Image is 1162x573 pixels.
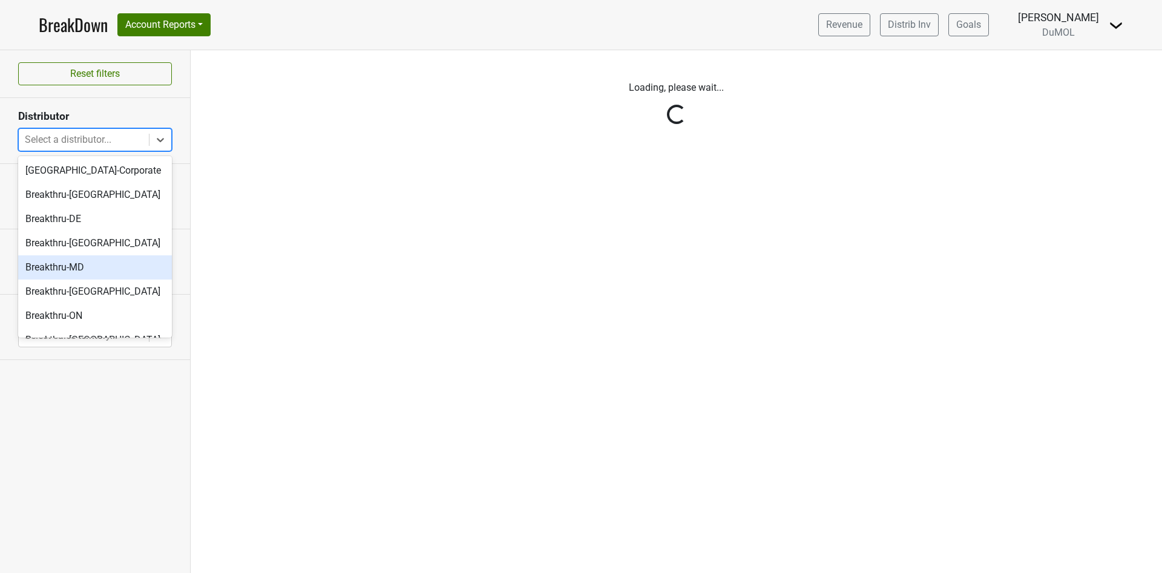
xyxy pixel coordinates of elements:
div: [GEOGRAPHIC_DATA]-Corporate [18,159,172,183]
div: [PERSON_NAME] [1018,10,1099,25]
a: BreakDown [39,12,108,38]
div: Breakthru-[GEOGRAPHIC_DATA] [18,328,172,352]
div: Breakthru-ON [18,304,172,328]
p: Loading, please wait... [341,80,1013,95]
div: Breakthru-DE [18,207,172,231]
div: Breakthru-MD [18,255,172,280]
a: Distrib Inv [880,13,939,36]
span: DuMOL [1042,27,1075,38]
a: Revenue [818,13,870,36]
div: Breakthru-[GEOGRAPHIC_DATA] [18,280,172,304]
img: Dropdown Menu [1109,18,1123,33]
div: Breakthru-[GEOGRAPHIC_DATA] [18,231,172,255]
div: Breakthru-[GEOGRAPHIC_DATA] [18,183,172,207]
button: Account Reports [117,13,211,36]
a: Goals [948,13,989,36]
